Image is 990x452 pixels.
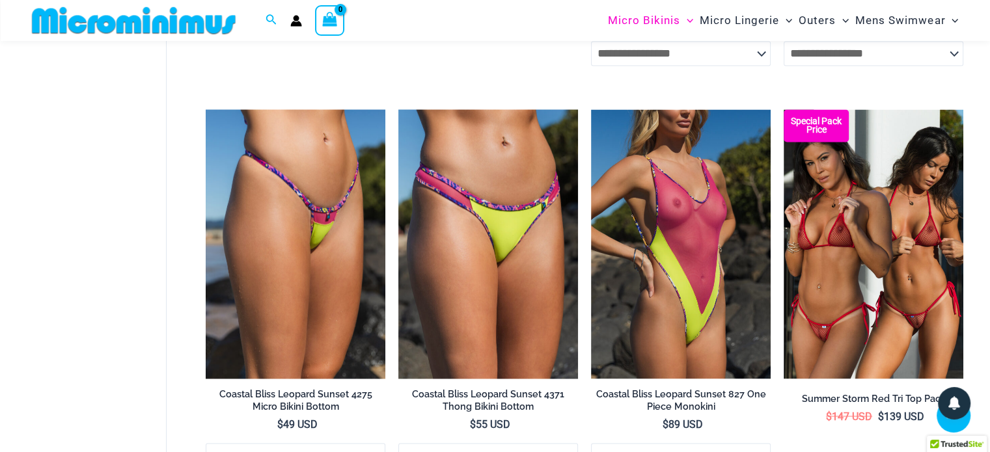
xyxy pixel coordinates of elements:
[470,418,476,430] span: $
[591,388,771,412] h2: Coastal Bliss Leopard Sunset 827 One Piece Monokini
[206,388,385,412] h2: Coastal Bliss Leopard Sunset 4275 Micro Bikini Bottom
[784,392,963,405] h2: Summer Storm Red Tri Top Pack
[878,410,884,422] span: $
[795,4,852,37] a: OutersMenu ToggleMenu Toggle
[206,388,385,417] a: Coastal Bliss Leopard Sunset 4275 Micro Bikini Bottom
[266,12,277,29] a: Search icon link
[878,410,924,422] bdi: 139 USD
[277,418,283,430] span: $
[470,418,510,430] bdi: 55 USD
[826,410,832,422] span: $
[663,418,668,430] span: $
[315,5,345,35] a: View Shopping Cart, empty
[784,109,963,379] a: Summer Storm Red Tri Top Pack F Summer Storm Red Tri Top Pack BSummer Storm Red Tri Top Pack B
[852,4,961,37] a: Mens SwimwearMenu ToggleMenu Toggle
[826,410,872,422] bdi: 147 USD
[591,109,771,379] img: Coastal Bliss Leopard Sunset 827 One Piece Monokini 06
[784,117,849,134] b: Special Pack Price
[206,109,385,379] a: Coastal Bliss Leopard Sunset 4275 Micro Bikini 01Coastal Bliss Leopard Sunset 4275 Micro Bikini 0...
[206,109,385,379] img: Coastal Bliss Leopard Sunset 4275 Micro Bikini 01
[836,4,849,37] span: Menu Toggle
[784,109,963,379] img: Summer Storm Red Tri Top Pack F
[779,4,792,37] span: Menu Toggle
[700,4,779,37] span: Micro Lingerie
[591,109,771,379] a: Coastal Bliss Leopard Sunset 827 One Piece Monokini 06Coastal Bliss Leopard Sunset 827 One Piece ...
[663,418,703,430] bdi: 89 USD
[591,388,771,417] a: Coastal Bliss Leopard Sunset 827 One Piece Monokini
[680,4,693,37] span: Menu Toggle
[855,4,945,37] span: Mens Swimwear
[784,392,963,409] a: Summer Storm Red Tri Top Pack
[799,4,836,37] span: Outers
[945,4,958,37] span: Menu Toggle
[696,4,795,37] a: Micro LingerieMenu ToggleMenu Toggle
[27,6,241,35] img: MM SHOP LOGO FLAT
[277,418,318,430] bdi: 49 USD
[290,15,302,27] a: Account icon link
[608,4,680,37] span: Micro Bikinis
[398,109,578,379] a: Coastal Bliss Leopard Sunset Thong Bikini 03Coastal Bliss Leopard Sunset 4371 Thong Bikini 02Coas...
[605,4,696,37] a: Micro BikinisMenu ToggleMenu Toggle
[398,388,578,417] a: Coastal Bliss Leopard Sunset 4371 Thong Bikini Bottom
[603,2,964,39] nav: Site Navigation
[398,109,578,379] img: Coastal Bliss Leopard Sunset Thong Bikini 03
[398,388,578,412] h2: Coastal Bliss Leopard Sunset 4371 Thong Bikini Bottom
